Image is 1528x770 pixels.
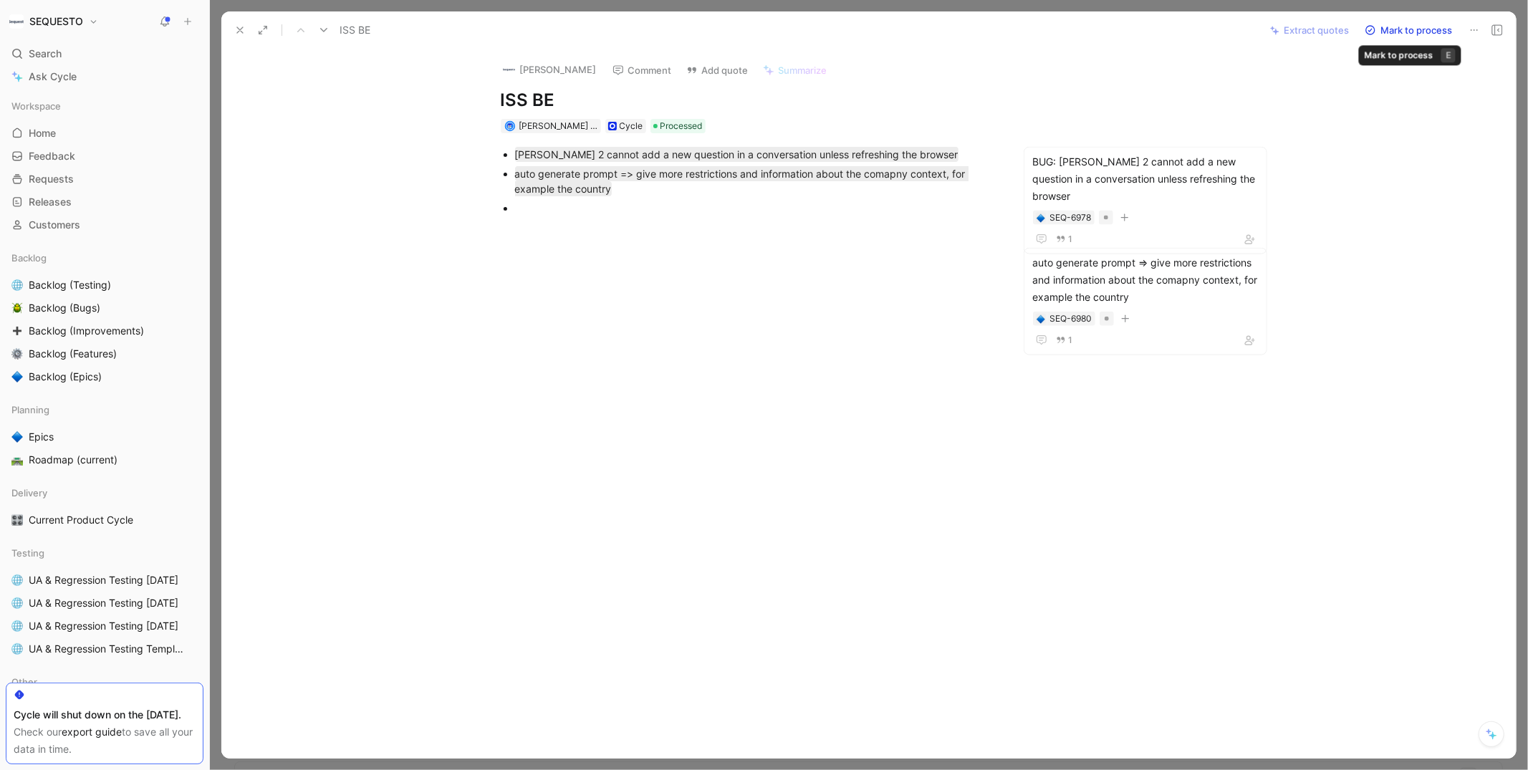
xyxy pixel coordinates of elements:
div: Other [6,671,203,693]
button: 🎛️ [9,511,26,529]
div: SEQ-6978 [1050,211,1092,225]
img: 🔷 [11,371,23,382]
button: Mark to process [1358,20,1459,40]
span: UA & Regression Testing [DATE] [29,573,178,587]
a: 🌐UA & Regression Testing [DATE] [6,592,203,614]
div: Backlog [6,247,203,269]
button: 🌐 [9,595,26,612]
button: 🔷 [1036,213,1046,223]
span: Ask Cycle [29,68,77,85]
button: 1 [1053,332,1076,348]
span: UA & Regression Testing [DATE] [29,596,178,610]
button: 🌐 [9,572,26,589]
span: Requests [29,172,74,186]
img: SEQUESTO [9,14,24,29]
a: 🌐UA & Regression Testing Template [6,638,203,660]
span: Backlog (Epics) [29,370,102,384]
span: UA & Regression Testing Template [29,642,184,656]
button: ⚙️ [9,345,26,362]
img: 🌐 [11,574,23,586]
span: Epics [29,430,54,444]
img: 🌐 [11,279,23,291]
div: Planning🔷Epics🛣️Roadmap (current) [6,399,203,471]
div: E [1441,48,1456,62]
img: 🛣️ [11,454,23,466]
img: 🌐 [11,620,23,632]
h1: SEQUESTO [29,15,83,28]
span: Planning [11,403,49,417]
a: 🌐UA & Regression Testing [DATE] [6,615,203,637]
button: 🔷 [1036,314,1046,324]
div: Check our to save all your data in time. [14,723,196,758]
a: ➕Backlog (Improvements) [6,320,203,342]
h1: ISS BE [501,89,996,112]
button: 🪲 [9,299,26,317]
button: SEQUESTOSEQUESTO [6,11,102,32]
div: BUG: [PERSON_NAME] 2 cannot add a new question in a conversation unless refreshing the browser [1033,153,1258,205]
span: Backlog (Features) [29,347,117,361]
a: 🌐Backlog (Testing) [6,274,203,296]
span: UA & Regression Testing [DATE] [29,619,178,633]
button: Add quote [680,60,755,80]
a: 🔷Epics [6,426,203,448]
img: 🔷 [11,431,23,443]
div: Cycle [620,119,643,133]
img: 🌐 [11,643,23,655]
div: auto generate prompt => give more restrictions and information about the comapny context, for exa... [1033,254,1258,306]
span: Testing [11,546,44,560]
span: Delivery [11,486,47,500]
span: Backlog (Bugs) [29,301,100,315]
div: Processed [650,119,706,133]
span: Backlog (Improvements) [29,324,144,338]
span: Other [11,675,37,689]
span: Processed [660,119,703,133]
div: Testing🌐UA & Regression Testing [DATE]🌐UA & Regression Testing [DATE]🌐UA & Regression Testing [DA... [6,542,203,660]
span: Feedback [29,149,75,163]
a: Customers [6,214,203,236]
span: Releases [29,195,72,209]
button: ➕ [9,322,26,340]
span: 1 [1069,336,1073,345]
div: Search [6,43,203,64]
button: 🛣️ [9,451,26,468]
a: Releases [6,191,203,213]
button: 🔷 [9,368,26,385]
a: 🌐UA & Regression Testing [DATE] [6,569,203,591]
div: Testing [6,542,203,564]
mark: [PERSON_NAME] 2 cannot add a new question in a conversation unless refreshing the browser [515,147,958,162]
div: Workspace [6,95,203,117]
a: Feedback [6,145,203,167]
span: [PERSON_NAME] t'Serstevens [519,120,641,131]
a: Home [6,122,203,144]
a: 🛣️Roadmap (current) [6,449,203,471]
button: 🌐 [9,640,26,658]
button: Summarize [756,60,834,80]
div: Planning [6,399,203,420]
span: Workspace [11,99,61,113]
button: logo[PERSON_NAME] [495,59,603,80]
button: Extract quotes [1264,20,1355,40]
img: 🔷 [1037,315,1045,324]
span: ISS BE [340,21,370,39]
span: Roadmap (current) [29,453,117,467]
a: 🔷Backlog (Epics) [6,366,203,388]
mark: auto generate prompt => give more restrictions and information about the comapny context, for exa... [515,166,969,196]
div: Cycle will shut down on the [DATE]. [14,706,196,723]
img: 🔷 [1037,214,1045,223]
span: Backlog [11,251,47,265]
div: Mark to process [1365,48,1433,62]
a: 🪲Backlog (Bugs) [6,297,203,319]
span: Customers [29,218,80,232]
img: ➕ [11,325,23,337]
span: Search [29,45,62,62]
button: Comment [606,60,678,80]
img: ⚙️ [11,348,23,360]
div: Delivery🎛️Current Product Cycle [6,482,203,531]
button: 🌐 [9,617,26,635]
img: 🎛️ [11,514,23,526]
img: 🌐 [11,597,23,609]
button: 🔷 [9,428,26,446]
img: 🪲 [11,302,23,314]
